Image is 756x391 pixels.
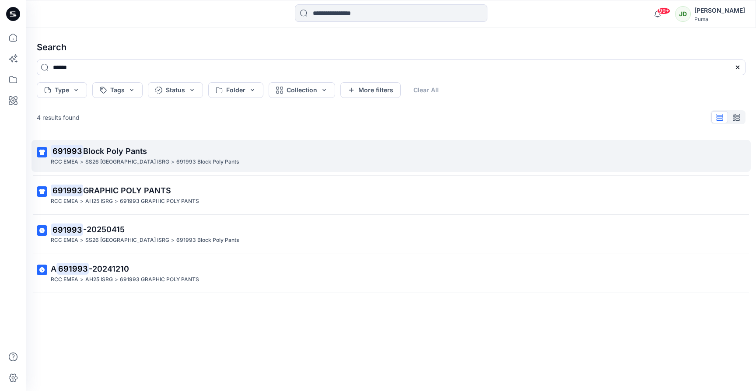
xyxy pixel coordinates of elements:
[340,82,401,98] button: More filters
[51,236,78,245] p: RCC EMEA
[120,197,199,206] p: 691993 GRAPHIC POLY PANTS
[85,236,169,245] p: SS26 Southern Europe ISRG
[115,275,118,284] p: >
[85,275,113,284] p: AH25 ISRG
[694,5,745,16] div: [PERSON_NAME]
[176,236,239,245] p: 691993 Block Poly Pants
[148,82,203,98] button: Status
[675,6,691,22] div: JD
[31,140,751,172] a: 691993Block Poly PantsRCC EMEA>SS26 [GEOGRAPHIC_DATA] ISRG>691993 Block Poly Pants
[51,197,78,206] p: RCC EMEA
[85,157,169,167] p: SS26 Southern Europe ISRG
[51,157,78,167] p: RCC EMEA
[83,186,171,195] span: GRAPHIC POLY PANTS
[51,184,83,196] mark: 691993
[31,258,751,290] a: A691993-20241210RCC EMEA>AH25 ISRG>691993 GRAPHIC POLY PANTS
[80,275,84,284] p: >
[80,236,84,245] p: >
[85,197,113,206] p: AH25 ISRG
[51,223,83,236] mark: 691993
[51,264,56,273] span: A
[176,157,239,167] p: 691993 Block Poly Pants
[208,82,263,98] button: Folder
[31,218,751,250] a: 691993-20250415RCC EMEA>SS26 [GEOGRAPHIC_DATA] ISRG>691993 Block Poly Pants
[31,179,751,211] a: 691993GRAPHIC POLY PANTSRCC EMEA>AH25 ISRG>691993 GRAPHIC POLY PANTS
[37,82,87,98] button: Type
[89,264,129,273] span: -20241210
[30,35,752,59] h4: Search
[120,275,199,284] p: 691993 GRAPHIC POLY PANTS
[37,113,80,122] p: 4 results found
[80,157,84,167] p: >
[83,225,125,234] span: -20250415
[83,147,147,156] span: Block Poly Pants
[171,157,175,167] p: >
[657,7,670,14] span: 99+
[51,275,78,284] p: RCC EMEA
[115,197,118,206] p: >
[269,82,335,98] button: Collection
[80,197,84,206] p: >
[171,236,175,245] p: >
[92,82,143,98] button: Tags
[694,16,745,22] div: Puma
[56,262,89,275] mark: 691993
[51,145,83,157] mark: 691993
